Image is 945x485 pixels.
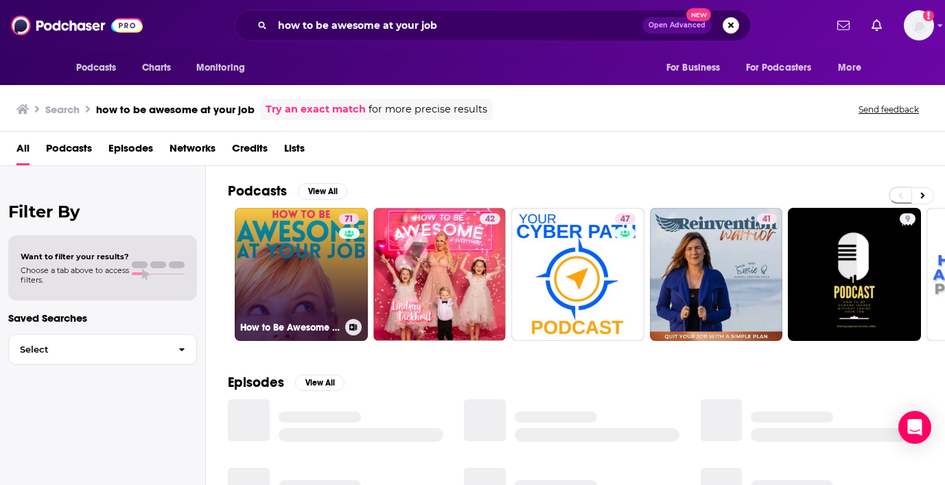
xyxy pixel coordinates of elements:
a: 42 [373,208,506,341]
span: Choose a tab above to access filters. [21,265,129,285]
h3: Search [45,103,80,116]
a: 47 [615,213,635,224]
a: All [16,137,30,165]
span: for more precise results [369,102,487,117]
p: Saved Searches [8,311,197,324]
span: More [838,58,861,78]
a: Credits [232,137,268,165]
a: Show notifications dropdown [866,14,887,37]
button: View All [295,375,345,391]
img: Podchaser - Follow, Share and Rate Podcasts [11,12,143,38]
span: 41 [762,213,771,226]
button: open menu [828,55,878,81]
div: Search podcasts, credits, & more... [235,10,751,41]
a: Networks [170,137,215,165]
button: Send feedback [854,104,923,115]
button: Open AdvancedNew [642,17,712,34]
button: Select [8,334,197,365]
a: Episodes [108,137,153,165]
h2: Filter By [8,202,197,222]
a: 9 [900,213,915,224]
button: View All [298,183,347,200]
span: For Business [666,58,721,78]
span: 9 [905,213,910,226]
span: 47 [620,213,630,226]
a: Lists [284,137,305,165]
span: Charts [142,58,172,78]
a: Charts [133,55,180,81]
button: open menu [657,55,738,81]
a: 71How to Be Awesome at Your Job [235,208,368,341]
a: 9 [788,208,921,341]
img: User Profile [904,10,934,40]
h3: how to be awesome at your job [96,103,255,116]
a: 71 [339,213,359,224]
svg: Add a profile image [923,10,934,21]
span: Select [9,345,167,354]
a: 41 [757,213,777,224]
span: 42 [485,213,495,226]
a: Show notifications dropdown [832,14,855,37]
button: open menu [187,55,263,81]
input: Search podcasts, credits, & more... [272,14,642,36]
a: Try an exact match [266,102,366,117]
button: open menu [67,55,135,81]
h3: How to Be Awesome at Your Job [240,322,340,333]
span: Podcasts [76,58,117,78]
span: Logged in as addi44 [904,10,934,40]
span: Open Advanced [649,22,705,29]
span: For Podcasters [746,58,812,78]
div: Open Intercom Messenger [898,411,931,444]
a: Podcasts [46,137,92,165]
button: open menu [737,55,832,81]
h2: Podcasts [228,182,287,200]
span: 71 [345,213,353,226]
a: 42 [480,213,500,224]
span: Monitoring [196,58,245,78]
button: Show profile menu [904,10,934,40]
span: Want to filter your results? [21,252,129,261]
a: 47 [511,208,644,341]
a: PodcastsView All [228,182,347,200]
h2: Episodes [228,374,284,391]
span: New [686,8,711,21]
a: 41 [650,208,783,341]
a: EpisodesView All [228,374,345,391]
